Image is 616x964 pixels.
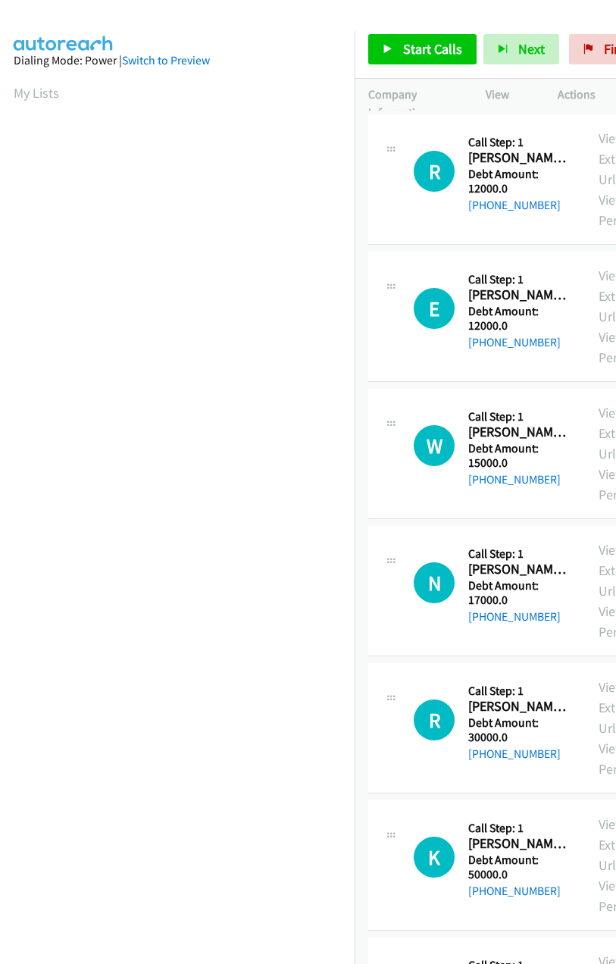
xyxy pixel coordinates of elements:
h5: Call Step: 1 [468,135,571,150]
a: [PHONE_NUMBER] [468,746,561,761]
h5: Debt Amount: 15000.0 [468,441,571,471]
div: Dialing Mode: Power | [14,52,341,70]
a: [PHONE_NUMBER] [468,198,561,212]
h5: Debt Amount: 50000.0 [468,853,571,882]
div: The call is yet to be attempted [414,700,455,740]
h1: R [414,700,455,740]
h2: [PERSON_NAME] - Credit Card [468,698,571,715]
h1: R [414,151,455,192]
div: The call is yet to be attempted [414,288,455,329]
div: The call is yet to be attempted [414,562,455,603]
h5: Debt Amount: 12000.0 [468,167,571,196]
h5: Call Step: 1 [468,409,571,424]
a: My Lists [14,84,59,102]
h5: Call Step: 1 [468,684,571,699]
h1: E [414,288,455,329]
p: Company Information [368,86,458,121]
h2: [PERSON_NAME] - Credit Card [468,149,571,167]
h2: [PERSON_NAME] - Personal Loan [468,835,571,853]
h1: W [414,425,455,466]
a: [PHONE_NUMBER] [468,472,561,487]
h5: Debt Amount: 17000.0 [468,578,571,608]
div: The call is yet to be attempted [414,425,455,466]
a: Switch to Preview [122,53,210,67]
span: Next [518,40,545,58]
h5: Call Step: 1 [468,272,571,287]
h1: N [414,562,455,603]
h2: [PERSON_NAME] - Credit Card [468,424,571,441]
a: [PHONE_NUMBER] [468,609,561,624]
p: View [486,86,530,104]
span: Start Calls [403,40,462,58]
h5: Debt Amount: 12000.0 [468,304,571,333]
div: The call is yet to be attempted [414,837,455,878]
div: The call is yet to be attempted [414,151,455,192]
h5: Call Step: 1 [468,546,571,562]
a: [PHONE_NUMBER] [468,335,561,349]
p: Actions [558,86,602,104]
h1: K [414,837,455,878]
a: [PHONE_NUMBER] [468,884,561,898]
iframe: Dialpad [14,117,355,837]
button: Next [483,34,559,64]
h5: Call Step: 1 [468,821,571,836]
h2: [PERSON_NAME] - Personal Loan [468,561,571,578]
h2: [PERSON_NAME] - Credit Card [468,286,571,304]
h5: Debt Amount: 30000.0 [468,715,571,745]
a: Start Calls [368,34,477,64]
